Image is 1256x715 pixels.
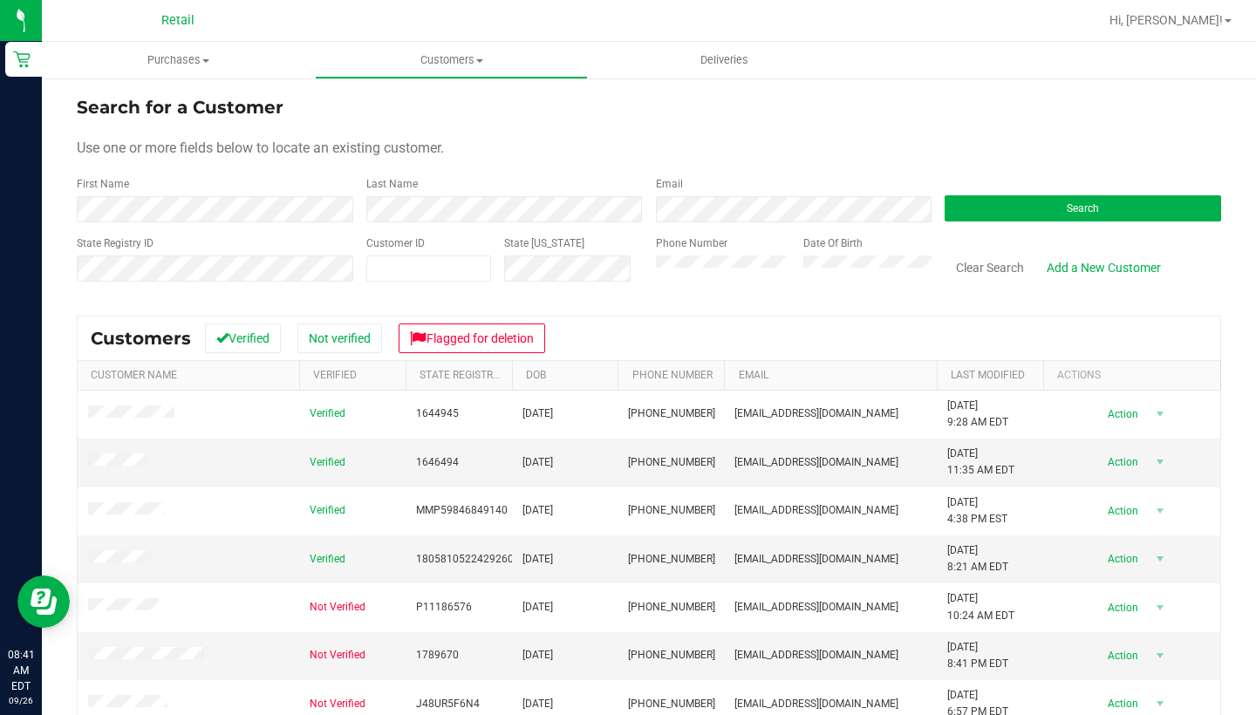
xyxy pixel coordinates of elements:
span: select [1149,643,1171,668]
span: Search [1067,202,1099,214]
span: Hi, [PERSON_NAME]! [1109,13,1223,27]
span: [PHONE_NUMBER] [628,502,715,519]
span: select [1149,402,1171,426]
a: DOB [526,369,546,381]
label: Date Of Birth [803,235,863,251]
span: select [1149,596,1171,620]
span: [DATE] [522,647,553,664]
button: Flagged for deletion [399,323,545,353]
span: [EMAIL_ADDRESS][DOMAIN_NAME] [734,551,898,568]
span: Action [1092,499,1149,523]
label: First Name [77,176,129,192]
button: Clear Search [945,253,1035,283]
span: [DATE] [522,551,553,568]
span: select [1149,450,1171,474]
span: Verified [310,454,345,471]
span: Verified [310,405,345,422]
a: Verified [313,369,357,381]
a: Customers [315,42,588,78]
button: Search [945,195,1221,221]
span: select [1149,547,1171,571]
span: [EMAIL_ADDRESS][DOMAIN_NAME] [734,696,898,712]
label: Email [656,176,683,192]
span: Verified [310,551,345,568]
span: select [1149,499,1171,523]
span: [DATE] 9:28 AM EDT [947,398,1008,431]
span: [EMAIL_ADDRESS][DOMAIN_NAME] [734,454,898,471]
span: 1644945 [416,405,459,422]
span: MMP59846849140 [416,502,508,519]
a: Email [739,369,768,381]
span: [PHONE_NUMBER] [628,599,715,616]
button: Verified [205,323,281,353]
span: Action [1092,450,1149,474]
span: Customers [316,52,587,68]
inline-svg: Retail [13,51,31,68]
p: 08:41 AM EDT [8,647,34,694]
span: Purchases [42,52,315,68]
span: Not Verified [310,647,365,664]
p: 09/26 [8,694,34,707]
span: [PHONE_NUMBER] [628,551,715,568]
a: Last Modified [951,369,1025,381]
button: Not verified [297,323,382,353]
span: [DATE] [522,454,553,471]
span: [PHONE_NUMBER] [628,405,715,422]
span: Not Verified [310,696,365,712]
span: Not Verified [310,599,365,616]
span: 1646494 [416,454,459,471]
span: [DATE] 10:24 AM EDT [947,590,1014,623]
span: [EMAIL_ADDRESS][DOMAIN_NAME] [734,405,898,422]
a: Deliveries [588,42,861,78]
span: 1805810522429260 [416,551,514,568]
span: [DATE] 8:41 PM EDT [947,639,1008,672]
span: [DATE] [522,405,553,422]
a: Phone Number [632,369,713,381]
label: State [US_STATE] [504,235,584,251]
span: [EMAIL_ADDRESS][DOMAIN_NAME] [734,647,898,664]
a: State Registry Id [420,369,511,381]
span: [PHONE_NUMBER] [628,454,715,471]
span: [EMAIL_ADDRESS][DOMAIN_NAME] [734,599,898,616]
label: Customer ID [366,235,425,251]
span: Action [1092,402,1149,426]
span: [DATE] 4:38 PM EST [947,494,1007,528]
span: [PHONE_NUMBER] [628,696,715,712]
label: State Registry ID [77,235,154,251]
span: [DATE] [522,502,553,519]
span: [DATE] 8:21 AM EDT [947,542,1008,575]
span: Verified [310,502,345,519]
span: [PHONE_NUMBER] [628,647,715,664]
div: Actions [1057,369,1214,381]
span: Customers [91,328,191,349]
span: Retail [161,13,195,28]
span: Deliveries [677,52,772,68]
span: P11186576 [416,599,472,616]
span: Action [1092,596,1149,620]
a: Purchases [42,42,315,78]
span: 1789670 [416,647,459,664]
span: Use one or more fields below to locate an existing customer. [77,140,444,156]
label: Phone Number [656,235,727,251]
span: Action [1092,643,1149,668]
span: J48UR5F6N4 [416,696,480,712]
span: [DATE] [522,696,553,712]
label: Last Name [366,176,418,192]
span: [EMAIL_ADDRESS][DOMAIN_NAME] [734,502,898,519]
a: Customer Name [91,369,177,381]
span: Search for a Customer [77,97,283,118]
span: Action [1092,547,1149,571]
a: Add a New Customer [1035,253,1172,283]
span: [DATE] [522,599,553,616]
span: [DATE] 11:35 AM EDT [947,446,1014,479]
iframe: Resource center [17,575,70,628]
